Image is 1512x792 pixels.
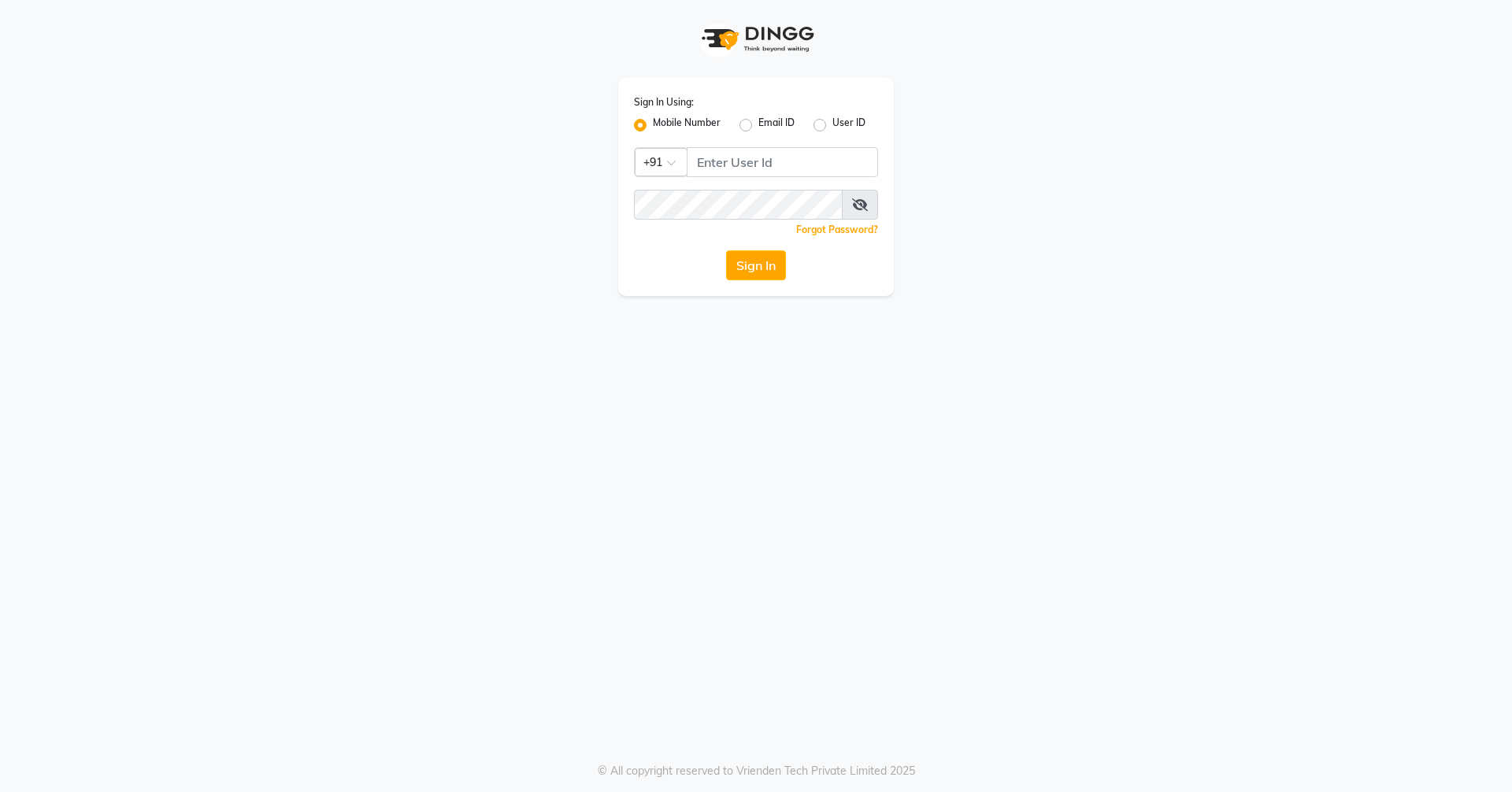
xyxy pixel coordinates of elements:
label: Email ID [758,116,795,135]
button: Sign In [726,250,786,280]
label: Sign In Using: [634,95,694,109]
img: logo1.svg [693,16,819,62]
input: Username [634,190,843,220]
a: Forgot Password? [796,224,878,235]
input: Username [687,147,878,177]
label: User ID [832,116,865,135]
label: Mobile Number [653,116,721,135]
